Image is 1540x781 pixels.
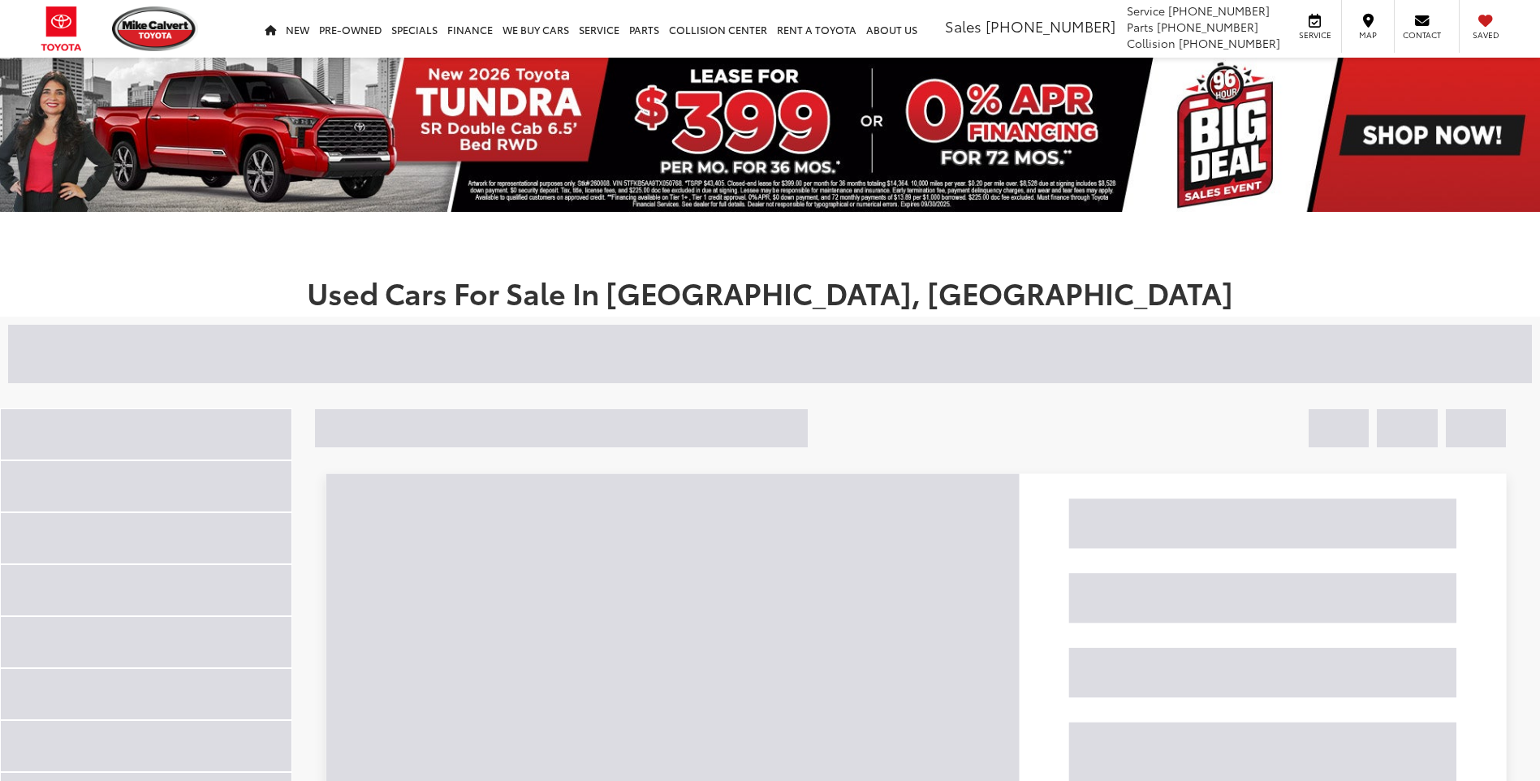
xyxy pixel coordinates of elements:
span: Saved [1468,29,1503,41]
span: Parts [1127,19,1154,35]
span: Contact [1403,29,1441,41]
span: Service [1296,29,1333,41]
span: Sales [945,15,981,37]
span: Service [1127,2,1165,19]
span: Collision [1127,35,1175,51]
span: Map [1350,29,1386,41]
span: [PHONE_NUMBER] [986,15,1115,37]
img: Mike Calvert Toyota [112,6,198,51]
span: [PHONE_NUMBER] [1179,35,1280,51]
span: [PHONE_NUMBER] [1168,2,1270,19]
span: [PHONE_NUMBER] [1157,19,1258,35]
